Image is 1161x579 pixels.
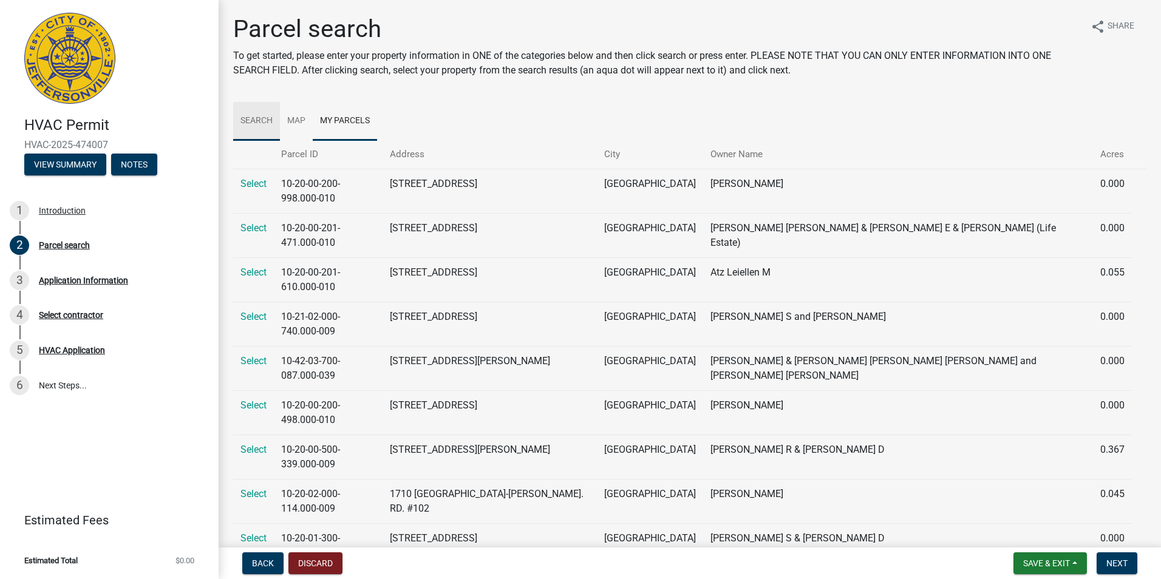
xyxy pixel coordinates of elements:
[1091,19,1105,34] i: share
[1081,15,1144,38] button: shareShare
[24,154,106,175] button: View Summary
[274,346,383,390] td: 10-42-03-700-087.000-039
[24,139,194,151] span: HVAC-2025-474007
[111,160,157,170] wm-modal-confirm: Notes
[1097,552,1137,574] button: Next
[383,213,597,257] td: [STREET_ADDRESS]
[242,552,284,574] button: Back
[240,488,267,499] a: Select
[240,444,267,455] a: Select
[597,390,703,435] td: [GEOGRAPHIC_DATA]
[1093,169,1132,213] td: 0.000
[274,140,383,169] th: Parcel ID
[10,305,29,325] div: 4
[703,523,1093,567] td: [PERSON_NAME] S & [PERSON_NAME] D
[274,302,383,346] td: 10-21-02-000-740.000-009
[10,376,29,395] div: 6
[10,235,29,255] div: 2
[240,266,267,278] a: Select
[703,140,1093,169] th: Owner Name
[233,49,1081,78] p: To get started, please enter your property information in ONE of the categories below and then cl...
[274,523,383,567] td: 10-20-01-300-922.000-009
[1093,140,1132,169] th: Acres
[597,257,703,302] td: [GEOGRAPHIC_DATA]
[1093,435,1132,479] td: 0.367
[597,346,703,390] td: [GEOGRAPHIC_DATA]
[1023,558,1070,568] span: Save & Exit
[240,222,267,234] a: Select
[240,399,267,411] a: Select
[1013,552,1087,574] button: Save & Exit
[597,213,703,257] td: [GEOGRAPHIC_DATA]
[703,479,1093,523] td: [PERSON_NAME]
[274,257,383,302] td: 10-20-00-201-610.000-010
[24,160,106,170] wm-modal-confirm: Summary
[383,390,597,435] td: [STREET_ADDRESS]
[39,276,128,285] div: Application Information
[703,390,1093,435] td: [PERSON_NAME]
[39,346,105,354] div: HVAC Application
[280,102,313,141] a: Map
[383,479,597,523] td: 1710 [GEOGRAPHIC_DATA]-[PERSON_NAME]. RD. #102
[240,178,267,189] a: Select
[383,140,597,169] th: Address
[703,213,1093,257] td: [PERSON_NAME] [PERSON_NAME] & [PERSON_NAME] E & [PERSON_NAME] (Life Estate)
[703,346,1093,390] td: [PERSON_NAME] & [PERSON_NAME] [PERSON_NAME] [PERSON_NAME] and [PERSON_NAME] [PERSON_NAME]
[274,390,383,435] td: 10-20-00-200-498.000-010
[703,257,1093,302] td: Atz Leiellen M
[1093,523,1132,567] td: 0.000
[240,311,267,322] a: Select
[1093,213,1132,257] td: 0.000
[1108,19,1134,34] span: Share
[383,302,597,346] td: [STREET_ADDRESS]
[39,241,90,249] div: Parcel search
[383,169,597,213] td: [STREET_ADDRESS]
[10,201,29,220] div: 1
[313,102,377,141] a: My Parcels
[1093,346,1132,390] td: 0.000
[240,532,267,544] a: Select
[1093,390,1132,435] td: 0.000
[597,140,703,169] th: City
[383,346,597,390] td: [STREET_ADDRESS][PERSON_NAME]
[24,117,209,134] h4: HVAC Permit
[111,154,157,175] button: Notes
[24,557,78,564] span: Estimated Total
[240,355,267,367] a: Select
[597,169,703,213] td: [GEOGRAPHIC_DATA]
[703,302,1093,346] td: [PERSON_NAME] S and [PERSON_NAME]
[383,435,597,479] td: [STREET_ADDRESS][PERSON_NAME]
[24,13,115,104] img: City of Jeffersonville, Indiana
[383,257,597,302] td: [STREET_ADDRESS]
[1106,558,1128,568] span: Next
[10,508,199,532] a: Estimated Fees
[10,271,29,290] div: 3
[597,479,703,523] td: [GEOGRAPHIC_DATA]
[233,102,280,141] a: Search
[274,213,383,257] td: 10-20-00-201-471.000-010
[10,340,29,360] div: 5
[703,435,1093,479] td: [PERSON_NAME] R & [PERSON_NAME] D
[1093,302,1132,346] td: 0.000
[597,435,703,479] td: [GEOGRAPHIC_DATA]
[274,169,383,213] td: 10-20-00-200-998.000-010
[703,169,1093,213] td: [PERSON_NAME]
[274,435,383,479] td: 10-20-00-500-339.000-009
[233,15,1081,44] h1: Parcel search
[39,311,103,319] div: Select contractor
[1093,479,1132,523] td: 0.045
[597,523,703,567] td: [GEOGRAPHIC_DATA]
[252,558,274,568] span: Back
[1093,257,1132,302] td: 0.055
[288,552,342,574] button: Discard
[274,479,383,523] td: 10-20-02-000-114.000-009
[175,557,194,564] span: $0.00
[597,302,703,346] td: [GEOGRAPHIC_DATA]
[39,206,86,215] div: Introduction
[383,523,597,567] td: [STREET_ADDRESS]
